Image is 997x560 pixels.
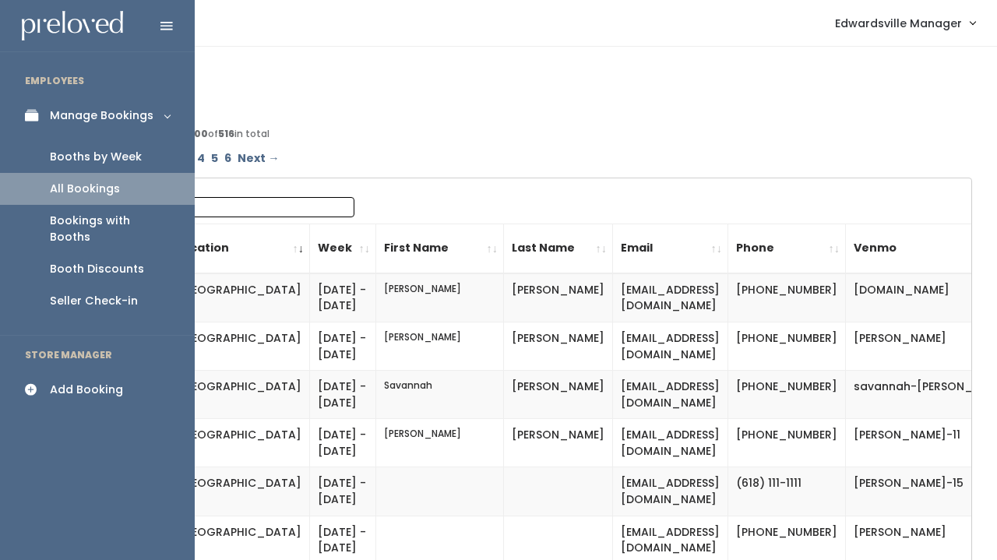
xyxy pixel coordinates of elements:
[310,419,376,467] td: [DATE] - [DATE]
[504,419,613,467] td: [PERSON_NAME]
[50,181,120,197] div: All Bookings
[221,147,234,170] a: Page 6
[728,273,846,322] td: [PHONE_NUMBER]
[194,147,208,170] a: Page 4
[310,273,376,322] td: [DATE] - [DATE]
[50,382,123,398] div: Add Booking
[87,147,964,170] div: Pagination
[819,6,991,40] a: Edwardsville Manager
[22,11,123,41] img: preloved logo
[169,467,310,516] td: [GEOGRAPHIC_DATA]
[376,371,504,419] td: Savannah
[613,224,728,273] th: Email: activate to sort column ascending
[50,293,138,309] div: Seller Check-in
[728,371,846,419] td: [PHONE_NUMBER]
[99,197,354,217] label: Search:
[728,224,846,273] th: Phone: activate to sort column ascending
[613,322,728,371] td: [EMAIL_ADDRESS][DOMAIN_NAME]
[613,467,728,516] td: [EMAIL_ADDRESS][DOMAIN_NAME]
[728,467,846,516] td: (618) 111-1111
[613,273,728,322] td: [EMAIL_ADDRESS][DOMAIN_NAME]
[50,261,144,277] div: Booth Discounts
[310,322,376,371] td: [DATE] - [DATE]
[728,419,846,467] td: [PHONE_NUMBER]
[156,197,354,217] input: Search:
[79,72,972,90] h4: All Bookings
[169,322,310,371] td: [GEOGRAPHIC_DATA]
[504,224,613,273] th: Last Name: activate to sort column ascending
[310,371,376,419] td: [DATE] - [DATE]
[169,224,310,273] th: Location: activate to sort column ascending
[218,127,234,140] b: 516
[310,224,376,273] th: Week: activate to sort column ascending
[50,107,153,124] div: Manage Bookings
[169,371,310,419] td: [GEOGRAPHIC_DATA]
[376,273,504,322] td: [PERSON_NAME]
[504,273,613,322] td: [PERSON_NAME]
[835,15,962,32] span: Edwardsville Manager
[169,419,310,467] td: [GEOGRAPHIC_DATA]
[613,419,728,467] td: [EMAIL_ADDRESS][DOMAIN_NAME]
[234,147,282,170] a: Next →
[87,127,964,141] div: Displaying Booking of in total
[376,322,504,371] td: [PERSON_NAME]
[504,322,613,371] td: [PERSON_NAME]
[50,149,142,165] div: Booths by Week
[50,213,170,245] div: Bookings with Booths
[504,371,613,419] td: [PERSON_NAME]
[208,147,221,170] a: Page 5
[310,467,376,516] td: [DATE] - [DATE]
[376,224,504,273] th: First Name: activate to sort column ascending
[376,419,504,467] td: [PERSON_NAME]
[613,371,728,419] td: [EMAIL_ADDRESS][DOMAIN_NAME]
[169,273,310,322] td: [GEOGRAPHIC_DATA]
[728,322,846,371] td: [PHONE_NUMBER]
